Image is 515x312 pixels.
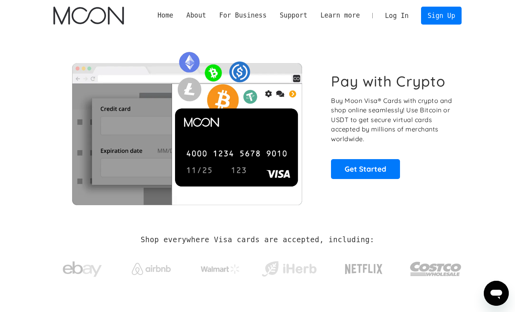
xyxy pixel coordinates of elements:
[379,7,415,24] a: Log In
[63,257,102,282] img: ebay
[201,264,240,274] img: Walmart
[219,11,266,20] div: For Business
[53,249,111,285] a: ebay
[53,46,320,205] img: Moon Cards let you spend your crypto anywhere Visa is accepted.
[53,7,124,25] img: Moon Logo
[186,11,206,20] div: About
[331,73,446,90] h1: Pay with Crypto
[280,11,307,20] div: Support
[320,11,360,20] div: Learn more
[53,7,124,25] a: home
[141,236,374,244] h2: Shop everywhere Visa cards are accepted, including:
[410,254,462,284] img: Costco
[331,96,453,144] p: Buy Moon Visa® Cards with crypto and shop online seamlessly! Use Bitcoin or USDT to get secure vi...
[180,11,212,20] div: About
[151,11,180,20] a: Home
[260,251,318,283] a: iHerb
[132,263,171,275] img: Airbnb
[421,7,462,24] a: Sign Up
[314,11,366,20] div: Learn more
[122,255,180,279] a: Airbnb
[484,281,509,306] iframe: Button to launch messaging window
[344,259,383,279] img: Netflix
[260,259,318,279] img: iHerb
[410,246,462,287] a: Costco
[213,11,273,20] div: For Business
[273,11,314,20] div: Support
[329,252,399,283] a: Netflix
[191,257,249,278] a: Walmart
[331,159,400,179] a: Get Started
